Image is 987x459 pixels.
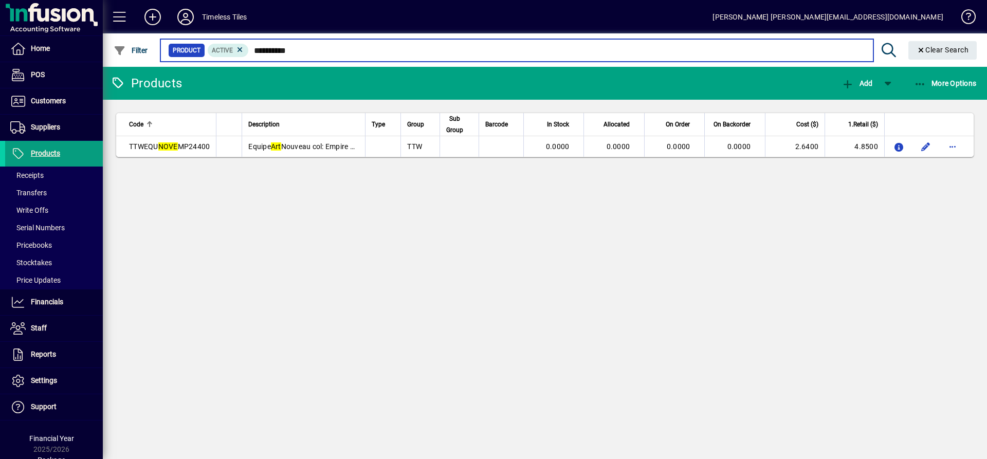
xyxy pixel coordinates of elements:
span: 0.0000 [607,142,630,151]
div: Code [129,119,210,130]
button: Profile [169,8,202,26]
span: On Order [666,119,690,130]
span: Description [248,119,280,130]
a: Reports [5,342,103,368]
button: More Options [911,74,979,93]
em: Art [271,142,281,151]
span: Settings [31,376,57,384]
em: NOVE [158,142,178,151]
mat-chip: Activation Status: Active [208,44,249,57]
span: More Options [914,79,977,87]
div: On Order [651,119,699,130]
span: Add [842,79,872,87]
td: 2.6400 [765,136,825,157]
div: [PERSON_NAME] [PERSON_NAME][EMAIL_ADDRESS][DOMAIN_NAME] [712,9,943,25]
div: Barcode [485,119,517,130]
span: TTW [407,142,422,151]
span: Price Updates [10,276,61,284]
span: Products [31,149,60,157]
button: Add [839,74,875,93]
a: Serial Numbers [5,219,103,236]
a: Price Updates [5,271,103,289]
td: 4.8500 [825,136,884,157]
span: 0.0000 [546,142,570,151]
span: Active [212,47,233,54]
span: Receipts [10,171,44,179]
span: 0.0000 [667,142,690,151]
span: POS [31,70,45,79]
span: Code [129,119,143,130]
span: Transfers [10,189,47,197]
span: Write Offs [10,206,48,214]
span: Financials [31,298,63,306]
a: Customers [5,88,103,114]
span: Clear Search [917,46,969,54]
a: Financials [5,289,103,315]
span: Serial Numbers [10,224,65,232]
div: Group [407,119,433,130]
span: Financial Year [29,434,74,443]
span: Cost ($) [796,119,818,130]
a: Support [5,394,103,420]
span: Support [31,402,57,411]
a: Staff [5,316,103,341]
span: On Backorder [714,119,751,130]
a: Receipts [5,167,103,184]
div: Timeless Tiles [202,9,247,25]
span: Staff [31,324,47,332]
span: Allocated [604,119,630,130]
a: POS [5,62,103,88]
div: Sub Group [446,113,472,136]
span: In Stock [547,119,569,130]
span: Reports [31,350,56,358]
span: Equipe Nouveau col: Empire Colour 24400 (20x20) INDENT **add freight freig [248,142,511,151]
span: Barcode [485,119,508,130]
a: Stocktakes [5,254,103,271]
span: Customers [31,97,66,105]
span: Product [173,45,200,56]
button: Add [136,8,169,26]
div: Description [248,119,359,130]
span: TTWEQU MP24400 [129,142,210,151]
span: Sub Group [446,113,463,136]
button: Filter [111,41,151,60]
a: Home [5,36,103,62]
span: Pricebooks [10,241,52,249]
div: Type [372,119,394,130]
div: Allocated [590,119,639,130]
button: More options [944,138,961,155]
div: In Stock [530,119,578,130]
span: Home [31,44,50,52]
span: Stocktakes [10,259,52,267]
a: Knowledge Base [954,2,974,35]
a: Settings [5,368,103,394]
div: On Backorder [711,119,760,130]
span: 0.0000 [727,142,751,151]
a: Pricebooks [5,236,103,254]
a: Write Offs [5,201,103,219]
span: Group [407,119,424,130]
button: Edit [918,138,934,155]
span: Filter [114,46,148,54]
span: Suppliers [31,123,60,131]
a: Suppliers [5,115,103,140]
a: Transfers [5,184,103,201]
div: Products [111,75,182,91]
button: Clear [908,41,977,60]
span: 1.Retail ($) [848,119,878,130]
span: Type [372,119,385,130]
